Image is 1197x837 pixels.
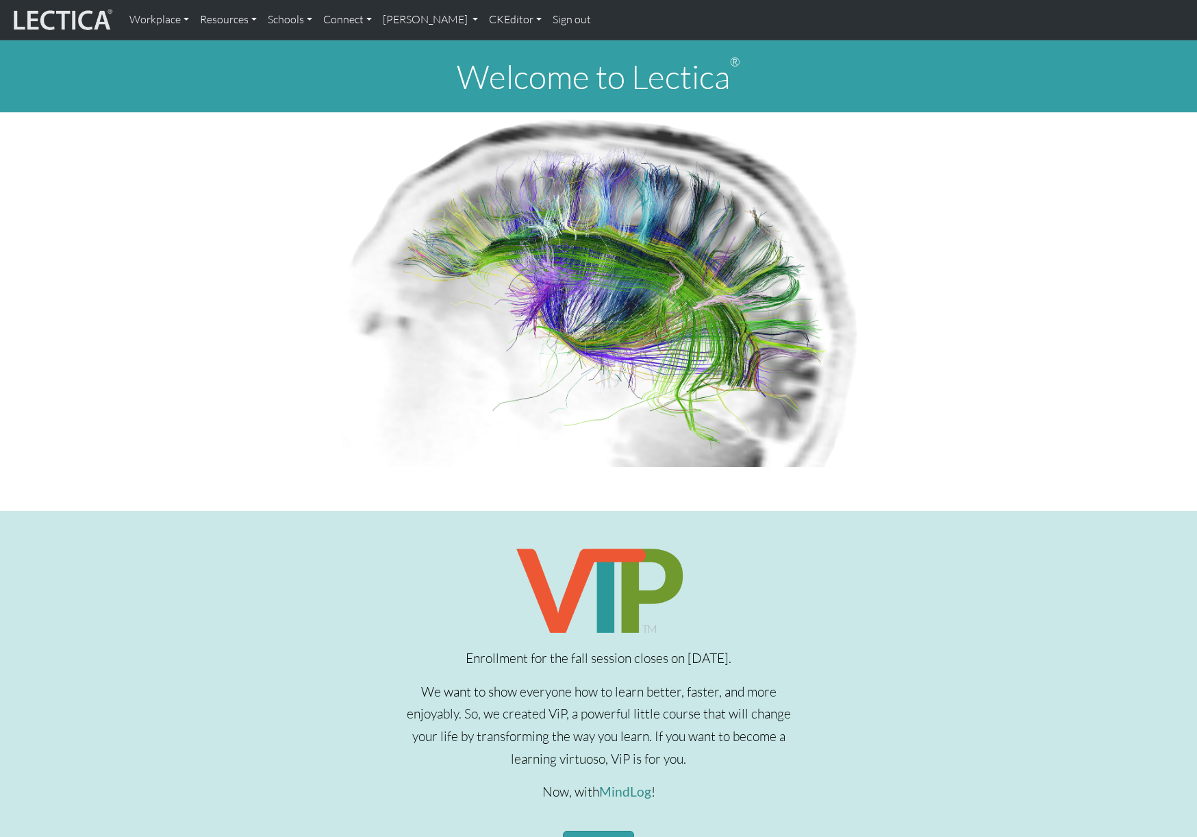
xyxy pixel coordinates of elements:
[318,5,377,34] a: Connect
[10,7,113,33] img: lecticalive
[124,5,194,34] a: Workplace
[405,647,793,670] p: Enrollment for the fall session closes on [DATE].
[262,5,318,34] a: Schools
[405,781,793,803] p: Now, with !
[599,784,651,799] a: MindLog
[377,5,483,34] a: [PERSON_NAME]
[483,5,547,34] a: CKEditor
[730,54,740,69] sup: ®
[194,5,262,34] a: Resources
[405,681,793,771] p: We want to show everyone how to learn better, faster, and more enjoyably. So, we created ViP, a p...
[547,5,596,34] a: Sign out
[332,112,865,467] img: Human Connectome Project Image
